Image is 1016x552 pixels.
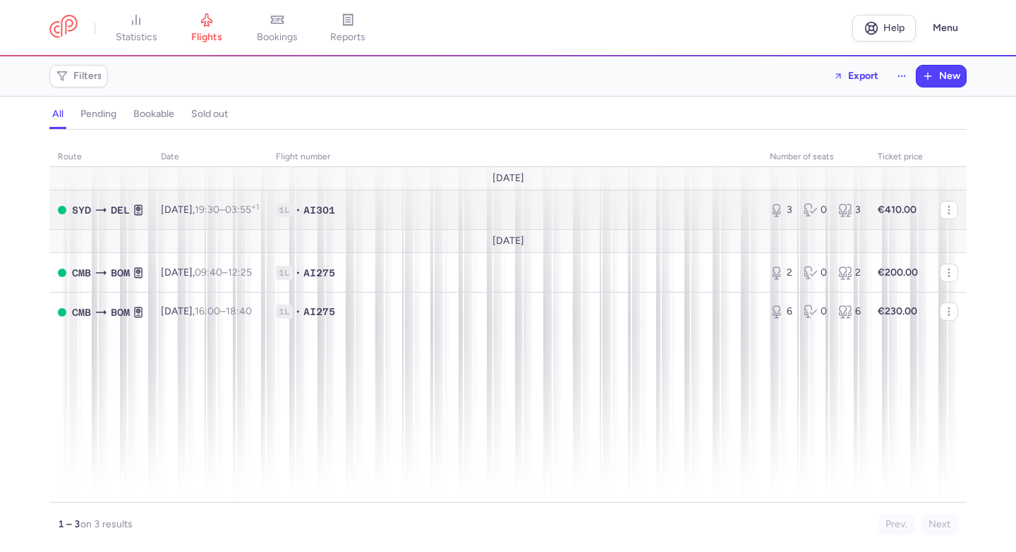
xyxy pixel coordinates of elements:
[72,265,91,281] span: CMB
[195,266,252,278] span: –
[161,266,252,278] span: [DATE],
[492,173,524,184] span: [DATE]
[878,305,917,317] strong: €230.00
[50,66,107,87] button: Filters
[848,70,878,81] span: Export
[804,203,826,217] div: 0
[276,203,293,217] span: 1L
[924,15,967,42] button: Menu
[276,305,293,319] span: 1L
[296,305,301,319] span: •
[276,266,293,280] span: 1L
[73,70,102,82] span: Filters
[161,204,259,216] span: [DATE],
[111,202,130,218] span: DEL
[195,266,222,278] time: 09:40
[869,147,931,168] th: Ticket price
[195,305,252,317] span: –
[226,305,252,317] time: 18:40
[116,31,157,44] span: statistics
[242,13,313,44] a: bookings
[852,15,916,42] a: Help
[917,66,966,87] button: New
[296,203,301,217] span: •
[770,266,792,280] div: 2
[939,70,960,82] span: New
[303,305,335,319] span: AI275
[804,305,826,319] div: 0
[195,204,219,216] time: 19:30
[111,305,130,320] span: BOM
[267,147,761,168] th: Flight number
[152,147,267,168] th: date
[883,23,905,33] span: Help
[80,108,116,121] h4: pending
[111,265,130,281] span: BOM
[878,204,917,216] strong: €410.00
[313,13,383,44] a: reports
[72,305,91,320] span: CMB
[492,235,524,247] span: [DATE]
[80,518,133,530] span: on 3 results
[133,108,174,121] h4: bookable
[191,31,222,44] span: flights
[303,266,335,280] span: AI275
[824,65,888,87] button: Export
[58,518,80,530] strong: 1 – 3
[49,15,78,41] a: CitizenPlane red outlined logo
[225,204,259,216] time: 03:55
[770,305,792,319] div: 6
[838,266,861,280] div: 2
[878,514,915,535] button: Prev.
[161,305,252,317] span: [DATE],
[171,13,242,44] a: flights
[191,108,228,121] h4: sold out
[52,108,64,121] h4: all
[761,147,869,168] th: number of seats
[296,266,301,280] span: •
[330,31,365,44] span: reports
[72,202,91,218] span: SYD
[770,203,792,217] div: 3
[257,31,298,44] span: bookings
[303,203,335,217] span: AI301
[804,266,826,280] div: 0
[838,305,861,319] div: 6
[228,266,252,278] time: 12:25
[101,13,171,44] a: statistics
[195,204,259,216] span: –
[251,202,259,211] sup: +1
[195,305,220,317] time: 16:00
[878,266,918,278] strong: €200.00
[49,147,152,168] th: route
[838,203,861,217] div: 3
[921,514,958,535] button: Next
